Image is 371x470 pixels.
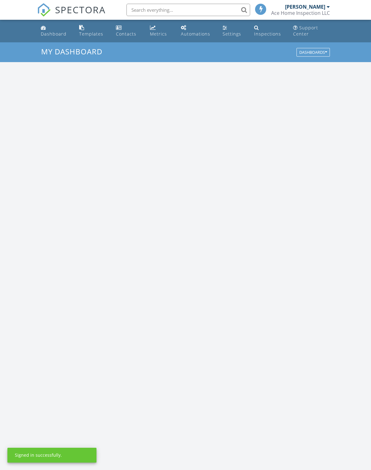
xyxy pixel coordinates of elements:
a: Dashboard [38,22,72,40]
input: Search everything... [126,4,250,16]
a: Inspections [252,22,286,40]
div: Settings [223,31,241,37]
a: Metrics [147,22,173,40]
div: Dashboard [41,31,66,37]
span: SPECTORA [55,3,106,16]
div: Dashboards [299,50,327,55]
span: My Dashboard [41,46,102,57]
a: Support Center [291,22,333,40]
div: [PERSON_NAME] [285,4,325,10]
div: Automations [181,31,210,37]
a: SPECTORA [37,8,106,21]
a: Contacts [113,22,143,40]
a: Settings [220,22,246,40]
img: The Best Home Inspection Software - Spectora [37,3,51,17]
a: Templates [77,22,109,40]
div: Contacts [116,31,136,37]
div: Metrics [150,31,167,37]
div: Templates [79,31,103,37]
button: Dashboards [296,48,330,57]
div: Signed in successfully. [15,452,62,458]
div: Inspections [254,31,281,37]
div: Ace Home Inspection LLC [271,10,330,16]
a: Automations (Basic) [178,22,215,40]
div: Support Center [293,25,318,37]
